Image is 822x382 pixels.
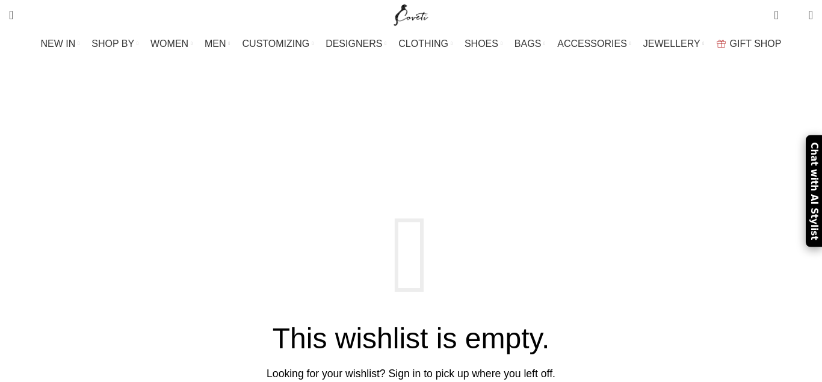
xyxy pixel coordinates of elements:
span: DESIGNERS [326,38,382,49]
a: JEWELLERY [643,32,705,56]
div: My Wishlist [788,3,800,27]
a: CUSTOMIZING [243,32,314,56]
div: Main navigation [3,32,819,56]
a: CLOTHING [398,32,453,56]
span: WOMEN [150,38,188,49]
p: This wishlist is empty. [9,200,813,356]
span: CLOTHING [398,38,448,49]
span: CUSTOMIZING [243,38,310,49]
a: 0 [768,3,784,27]
span: JEWELLERY [643,38,700,49]
a: DESIGNERS [326,32,386,56]
span: GIFT SHOP [730,38,782,49]
span: BAGS [515,38,541,49]
a: SHOP BY [91,32,138,56]
img: GiftBag [717,40,726,48]
a: BAGS [515,32,545,56]
span: MEN [205,38,226,49]
a: ACCESSORIES [557,32,631,56]
a: Site logo [391,9,431,19]
a: MEN [205,32,230,56]
a: Home [374,109,400,120]
span: ACCESSORIES [557,38,627,49]
a: NEW IN [41,32,80,56]
span: 0 [790,12,799,21]
a: WOMEN [150,32,193,56]
div: Looking for your wishlist? Sign in to pick up where you left off. [250,365,572,382]
span: SHOP BY [91,38,134,49]
span: Wishlist [412,109,448,120]
a: Search [3,3,19,27]
h1: Wishlist [365,69,457,101]
a: SHOES [465,32,502,56]
span: SHOES [465,38,498,49]
a: GIFT SHOP [717,32,782,56]
span: NEW IN [41,38,76,49]
span: 0 [775,6,784,15]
